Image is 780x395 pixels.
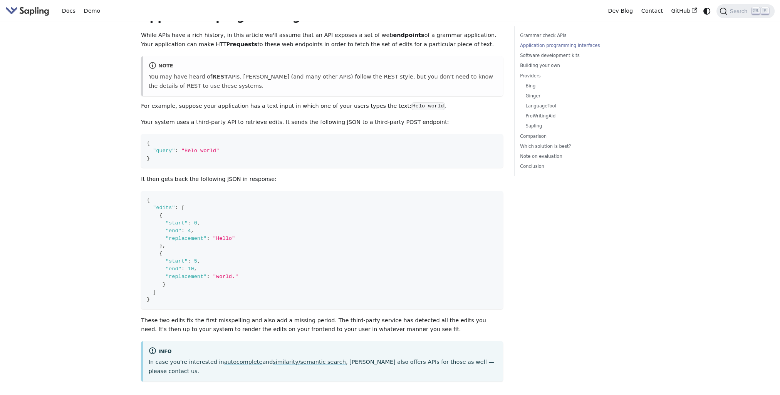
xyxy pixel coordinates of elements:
button: Switch between dark and light mode (currently system mode) [701,5,713,17]
span: 10 [188,266,194,272]
span: "end" [166,266,181,272]
a: Application programming interfaces [520,42,624,49]
span: "start" [166,220,188,226]
span: "replacement" [166,236,207,241]
span: 0 [194,220,197,226]
a: Software development kits [520,52,624,59]
span: ] [153,289,156,295]
a: Which solution is best? [520,143,624,150]
span: "Helo world" [181,148,219,154]
a: Comparison [520,133,624,140]
div: info [149,347,498,356]
p: For example, suppose your application has a text input in which one of your users types the text: . [141,102,503,111]
span: } [147,296,150,302]
span: : [206,274,210,280]
span: , [194,266,197,272]
span: [ [181,205,185,211]
span: , [197,220,200,226]
span: } [159,243,162,249]
a: Bing [525,82,622,90]
p: While APIs have a rich history, in this article we'll assume that an API exposes a set of web of ... [141,31,503,49]
a: autocomplete [224,359,263,365]
a: GitHub [667,5,701,17]
span: { [147,140,150,146]
span: : [206,236,210,241]
a: Demo [80,5,104,17]
a: Note on evaluation [520,153,624,160]
span: : [188,220,191,226]
a: Contact [637,5,667,17]
span: { [147,197,150,203]
span: Search [727,8,752,14]
button: Search (Ctrl+K) [716,4,774,18]
span: "end" [166,228,181,234]
span: : [181,228,185,234]
strong: endpoints [393,32,424,38]
span: 5 [194,258,197,264]
span: "edits" [153,205,175,211]
a: Grammar check APIs [520,32,624,39]
a: ProWritingAid [525,112,622,120]
span: "start" [166,258,188,264]
span: , [163,243,166,249]
span: , [191,228,194,234]
a: Building your own [520,62,624,69]
a: Ginger [525,92,622,100]
span: : [188,258,191,264]
div: note [149,62,498,71]
span: 4 [188,228,191,234]
a: Sapling.ai [5,5,52,17]
p: These two edits fix the first misspelling and also add a missing period. The third-party service ... [141,316,503,335]
a: Sapling [525,122,622,130]
span: } [147,156,150,161]
img: Sapling.ai [5,5,49,17]
span: } [163,281,166,287]
code: Helo world [411,102,445,110]
strong: requests [230,41,257,47]
span: { [159,213,162,218]
a: LanguageTool [525,102,622,110]
span: "replacement" [166,274,207,280]
p: Your system uses a third-party API to retrieve edits. It sends the following JSON to a third-part... [141,118,503,127]
span: : [175,148,178,154]
kbd: K [761,7,769,14]
span: { [159,251,162,256]
a: Conclusion [520,163,624,170]
span: , [197,258,200,264]
a: Providers [520,72,624,80]
strong: REST [212,74,228,80]
a: similarity/semantic search [273,359,346,365]
a: Dev Blog [604,5,637,17]
span: : [175,205,178,211]
p: You may have heard of APIs. [PERSON_NAME] (and many other APIs) follow the REST style, but you do... [149,72,498,91]
span: "Hello" [213,236,235,241]
a: Docs [58,5,80,17]
span: "world." [213,274,238,280]
p: It then gets back the following JSON in response: [141,175,503,184]
span: : [181,266,185,272]
p: In case you're interested in and , [PERSON_NAME] also offers APIs for those as well — please cont... [149,358,498,376]
span: "query" [153,148,175,154]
